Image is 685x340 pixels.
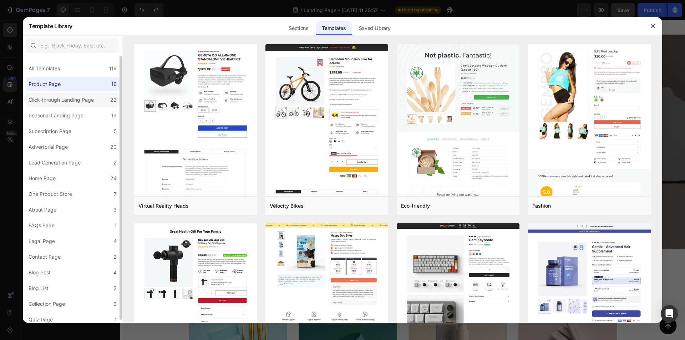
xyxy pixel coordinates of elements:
div: 20 [110,143,117,151]
div: Blog List [29,284,49,293]
div: Collection Page [29,300,65,308]
div: 2 [113,158,117,167]
div: 2 [113,253,117,261]
div: Virtual Reality Heads [138,202,189,210]
div: One Product Store [29,190,72,198]
h2: New Collection 2025 [74,87,491,107]
div: Home Page [29,174,56,183]
div: Lead Generation Page [29,158,81,167]
div: Quiz Page [29,315,53,324]
div: Advertorial Page [29,143,68,151]
div: Contact Page [29,253,61,261]
div: 116 [109,64,117,73]
div: 2 [113,284,117,293]
div: 4 [113,237,117,245]
div: Templates [316,21,351,35]
input: E.g.: Black Friday, Sale, etc. [26,39,120,53]
h2: For you [68,254,497,267]
p: Discover effortless elegance with curated essentials designed for the modern lifestyle. Minimalis... [116,113,448,131]
div: Vélocity Bikes [270,202,304,210]
div: Blog Post [29,268,51,277]
div: Product Page [29,80,61,88]
div: 1 [115,315,117,324]
div: Seasonal Landing Page [29,111,83,120]
div: 3 [113,205,117,214]
div: 1 [115,221,117,230]
div: 22 [110,96,117,104]
div: FAQs Page [29,221,55,230]
div: Sections [283,21,314,35]
div: Legal Page [29,237,55,245]
div: Open Intercom Messenger [661,305,678,322]
div: Fashion [532,202,551,210]
h2: Template Library [29,17,72,35]
div: 4 [113,268,117,277]
div: 5 [114,127,117,136]
div: 19 [111,111,117,120]
div: 24 [110,174,117,183]
div: 3 [113,300,117,308]
div: About Page [29,205,56,214]
div: 7 [114,190,117,198]
button: <p>Explore</p> [261,138,303,157]
div: All Templates [29,64,60,73]
div: Click-through Landing Page [29,96,94,104]
div: Eco-friendly [401,202,430,210]
div: Saved Library [353,21,396,35]
div: 16 [111,80,117,88]
div: Subscription Page [29,127,71,136]
p: Explore [270,142,295,152]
